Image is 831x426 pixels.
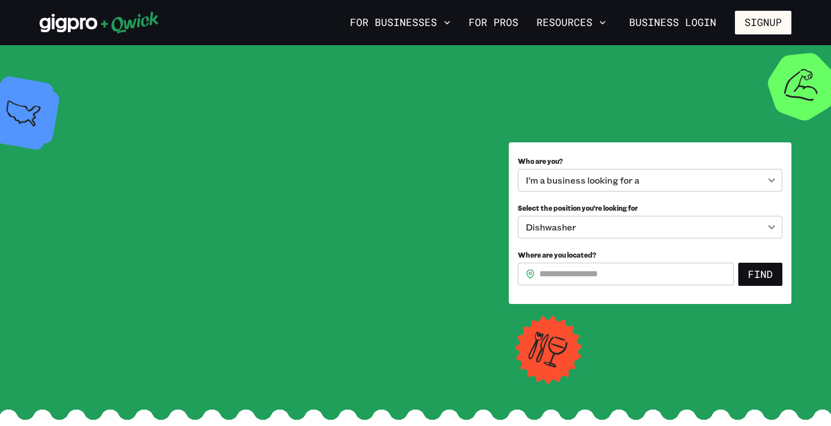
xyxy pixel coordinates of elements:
[345,13,455,32] button: For Businesses
[532,13,611,32] button: Resources
[518,203,638,212] span: Select the position you’re looking for
[518,169,782,192] div: I’m a business looking for a
[518,216,782,238] div: Dishwasher
[464,13,523,32] a: For Pros
[518,157,563,166] span: Who are you?
[738,263,782,286] button: Find
[518,250,596,259] span: Where are you located?
[735,11,791,34] button: Signup
[620,11,726,34] a: Business Login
